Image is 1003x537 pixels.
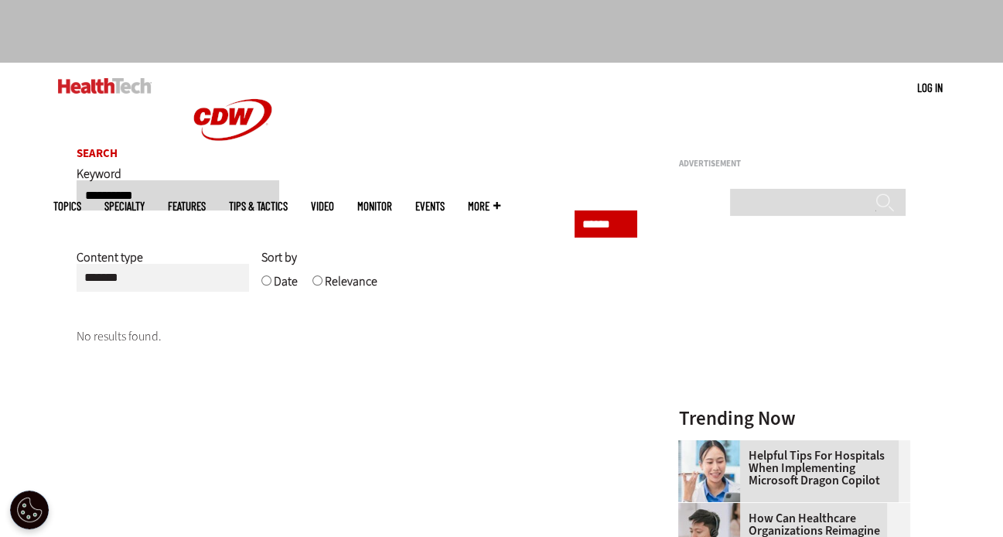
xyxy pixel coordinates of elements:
span: Specialty [104,200,145,212]
img: Home [175,63,291,177]
a: Healthcare contact center [678,503,748,515]
a: Doctor using phone to dictate to tablet [678,440,748,453]
img: Home [58,78,152,94]
a: Video [311,200,334,212]
label: Relevance [325,273,377,301]
h3: Trending Now [678,409,910,428]
iframe: advertisement [678,174,910,368]
label: Content type [77,249,143,277]
a: CDW [175,165,291,181]
label: Date [274,273,298,301]
div: Cookie Settings [10,491,49,529]
a: Log in [917,80,943,94]
a: Events [415,200,445,212]
div: User menu [917,80,943,96]
button: Open Preferences [10,491,49,529]
span: Topics [53,200,81,212]
a: Features [168,200,206,212]
span: More [468,200,500,212]
a: MonITor [357,200,392,212]
a: Tips & Tactics [229,200,288,212]
p: No results found. [77,327,638,347]
img: Doctor using phone to dictate to tablet [678,440,740,502]
span: Sort by [261,249,297,265]
a: Helpful Tips for Hospitals When Implementing Microsoft Dragon Copilot [678,450,901,487]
